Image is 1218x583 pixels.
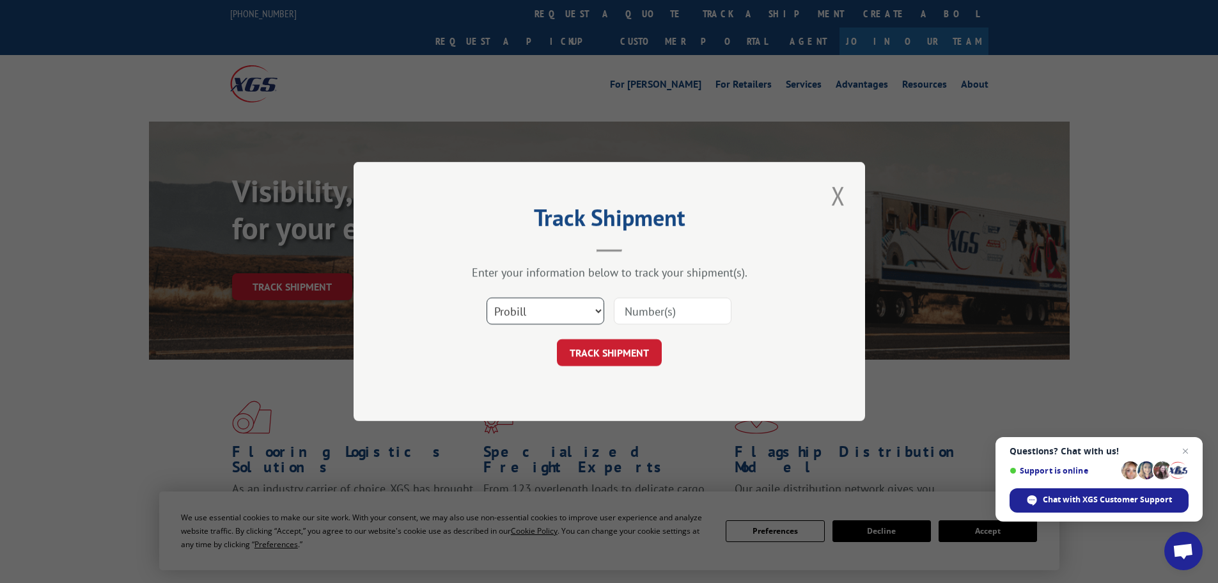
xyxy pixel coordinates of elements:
[1043,494,1172,506] span: Chat with XGS Customer Support
[418,265,801,280] div: Enter your information below to track your shipment(s).
[1010,488,1189,513] span: Chat with XGS Customer Support
[1010,466,1117,475] span: Support is online
[614,298,731,324] input: Number(s)
[1010,446,1189,456] span: Questions? Chat with us!
[827,178,849,213] button: Close modal
[1164,532,1203,570] a: Open chat
[418,209,801,233] h2: Track Shipment
[557,339,662,366] button: TRACK SHIPMENT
